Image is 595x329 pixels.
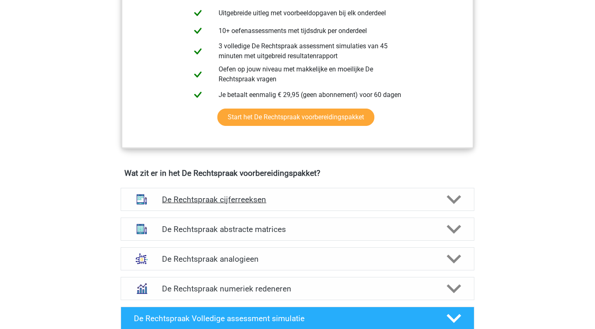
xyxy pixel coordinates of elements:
img: analogieen [131,248,152,270]
a: numeriek redeneren De Rechtspraak numeriek redeneren [117,277,478,300]
img: abstracte matrices [131,218,152,240]
a: analogieen De Rechtspraak analogieen [117,247,478,270]
a: Start het De Rechtspraak voorbereidingspakket [217,109,374,126]
img: cijferreeksen [131,189,152,210]
a: cijferreeksen De Rechtspraak cijferreeksen [117,188,478,211]
h4: De Rechtspraak Volledige assessment simulatie [134,314,433,323]
a: abstracte matrices De Rechtspraak abstracte matrices [117,218,478,241]
h4: De Rechtspraak analogieen [162,254,433,264]
h4: De Rechtspraak cijferreeksen [162,195,433,204]
h4: Wat zit er in het De Rechtspraak voorbereidingspakket? [124,168,471,178]
img: numeriek redeneren [131,278,152,299]
h4: De Rechtspraak abstracte matrices [162,225,433,234]
h4: De Rechtspraak numeriek redeneren [162,284,433,293]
